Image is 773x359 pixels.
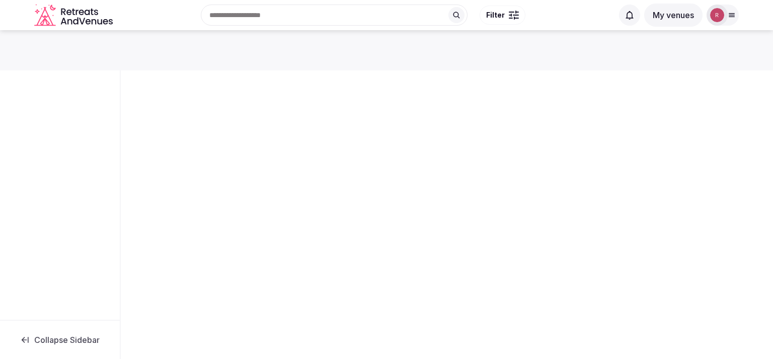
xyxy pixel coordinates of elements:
[644,10,703,20] a: My venues
[8,329,112,351] button: Collapse Sidebar
[34,4,115,27] a: Visit the homepage
[34,4,115,27] svg: Retreats and Venues company logo
[486,10,505,20] span: Filter
[480,6,525,25] button: Filter
[644,4,703,27] button: My venues
[34,335,100,345] span: Collapse Sidebar
[710,8,724,22] img: robiejavier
